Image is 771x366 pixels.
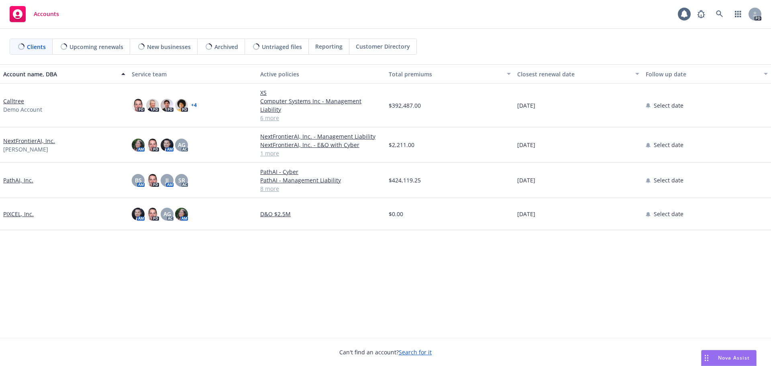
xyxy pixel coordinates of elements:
span: Archived [214,43,238,51]
span: [DATE] [517,210,535,218]
span: BS [135,176,142,184]
div: Drag to move [702,350,712,366]
button: Active policies [257,64,385,84]
span: Customer Directory [356,42,410,51]
img: photo [175,99,188,112]
span: [DATE] [517,141,535,149]
a: XS [260,88,382,97]
span: AG [178,141,186,149]
img: photo [175,208,188,221]
div: Follow up date [646,70,759,78]
button: Nova Assist [701,350,757,366]
button: Total premiums [385,64,514,84]
span: Nova Assist [718,354,750,361]
a: PathAI - Cyber [260,168,382,176]
div: Total premiums [389,70,502,78]
span: Untriaged files [262,43,302,51]
span: Accounts [34,11,59,17]
span: [DATE] [517,176,535,184]
span: $2,211.00 [389,141,414,149]
div: Account name, DBA [3,70,116,78]
a: PathAI - Management Liability [260,176,382,184]
div: Closest renewal date [517,70,630,78]
a: Accounts [6,3,62,25]
div: Service team [132,70,254,78]
button: Closest renewal date [514,64,642,84]
div: Active policies [260,70,382,78]
span: Can't find an account? [339,348,432,356]
img: photo [146,99,159,112]
img: photo [146,208,159,221]
a: 1 more [260,149,382,157]
img: photo [161,99,173,112]
img: photo [146,139,159,151]
a: + 4 [191,103,197,108]
span: JJ [165,176,169,184]
span: Reporting [315,42,343,51]
button: Service team [128,64,257,84]
span: New businesses [147,43,191,51]
span: AG [163,210,171,218]
img: photo [132,139,145,151]
button: Follow up date [642,64,771,84]
img: photo [146,174,159,187]
a: 6 more [260,114,382,122]
span: [DATE] [517,101,535,110]
img: photo [132,99,145,112]
img: photo [161,139,173,151]
span: $424,119.25 [389,176,421,184]
img: photo [132,208,145,221]
span: Demo Account [3,105,42,114]
a: Calltree [3,97,24,105]
a: D&O $2.5M [260,210,382,218]
span: [PERSON_NAME] [3,145,48,153]
a: Computer Systems Inc - Management Liability [260,97,382,114]
span: Select date [654,210,683,218]
a: Search [712,6,728,22]
a: NextFrontierAI, Inc. - Management Liability [260,132,382,141]
span: Upcoming renewals [69,43,123,51]
span: Select date [654,141,683,149]
a: Switch app [730,6,746,22]
a: 8 more [260,184,382,193]
a: NextFrontierAI, Inc. - E&O with Cyber [260,141,382,149]
span: Select date [654,101,683,110]
span: SR [178,176,185,184]
a: PathAI, Inc. [3,176,33,184]
a: Report a Bug [693,6,709,22]
a: Search for it [399,348,432,356]
span: Select date [654,176,683,184]
span: Clients [27,43,46,51]
span: $392,487.00 [389,101,421,110]
a: NextFrontierAI, Inc. [3,137,55,145]
span: $0.00 [389,210,403,218]
a: PIXCEL, Inc. [3,210,34,218]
